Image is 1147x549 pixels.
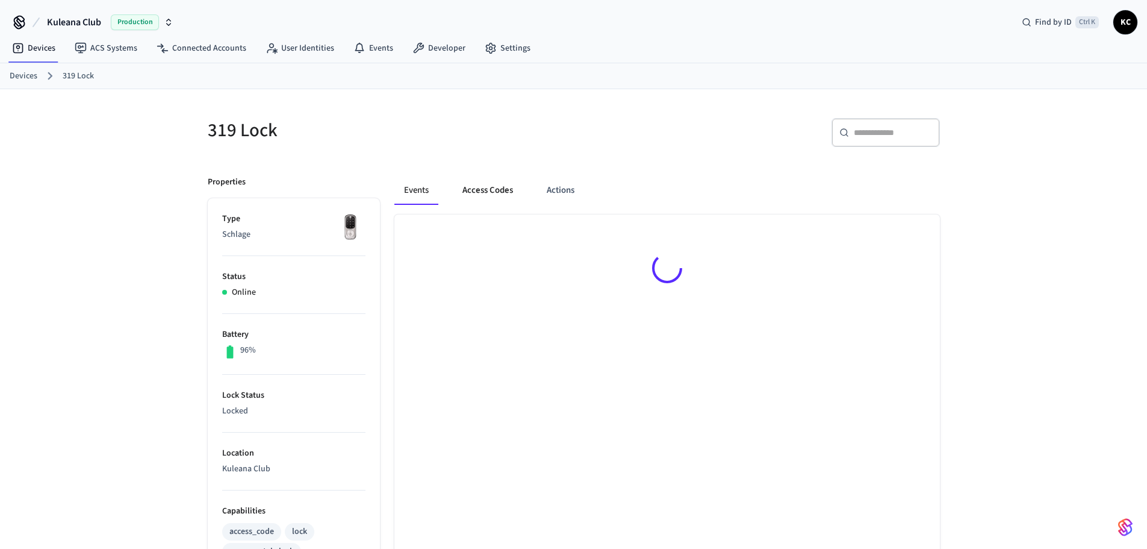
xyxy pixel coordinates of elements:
a: Settings [475,37,540,59]
button: Actions [537,176,584,205]
button: Events [394,176,438,205]
span: Find by ID [1035,16,1072,28]
h5: 319 Lock [208,118,567,143]
a: 319 Lock [63,70,94,83]
button: KC [1113,10,1137,34]
a: Devices [2,37,65,59]
p: Kuleana Club [222,463,365,475]
a: Events [344,37,403,59]
p: Battery [222,328,365,341]
span: Kuleana Club [47,15,101,30]
p: Lock Status [222,389,365,402]
p: Properties [208,176,246,189]
div: lock [292,525,307,538]
a: Developer [403,37,475,59]
button: Access Codes [453,176,523,205]
img: Yale Assure Touchscreen Wifi Smart Lock, Satin Nickel, Front [335,213,365,243]
p: Type [222,213,365,225]
a: ACS Systems [65,37,147,59]
div: Find by IDCtrl K [1012,11,1108,33]
a: Connected Accounts [147,37,256,59]
a: Devices [10,70,37,83]
img: SeamLogoGradient.69752ec5.svg [1118,518,1133,537]
p: Schlage [222,228,365,241]
a: User Identities [256,37,344,59]
div: access_code [229,525,274,538]
p: Locked [222,405,365,418]
p: Online [232,286,256,299]
p: Status [222,271,365,283]
p: Location [222,447,365,460]
span: KC [1114,11,1136,33]
span: Production [111,14,159,30]
div: ant example [394,176,940,205]
span: Ctrl K [1075,16,1099,28]
p: 96% [240,344,256,357]
p: Capabilities [222,505,365,518]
